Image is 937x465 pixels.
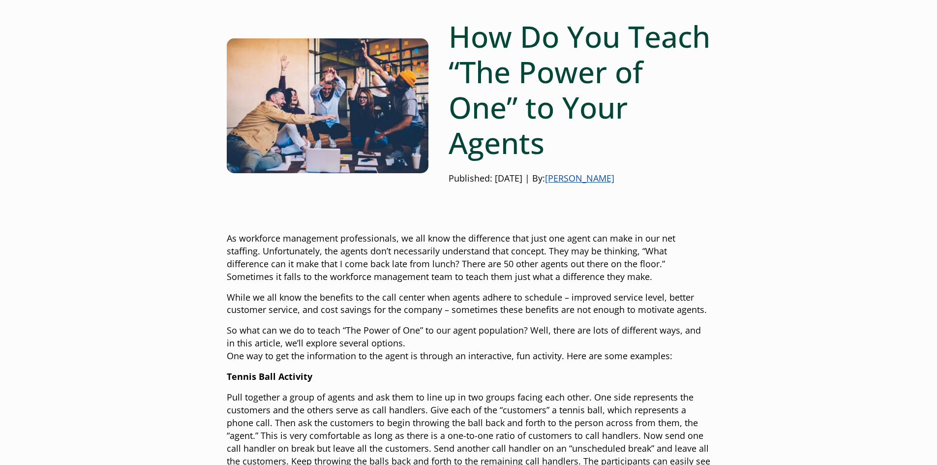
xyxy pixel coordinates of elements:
[545,172,614,184] a: [PERSON_NAME]
[449,172,711,185] p: Published: [DATE] | By:
[449,19,711,160] h1: How Do You Teach “The Power of One” to Your Agents
[227,291,711,317] p: While we all know the benefits to the call center when agents adhere to schedule – improved servi...
[227,324,711,363] p: So what can we do to teach “The Power of One” to our agent population? Well, there are lots of di...
[227,371,312,382] strong: Tennis Ball Activity
[227,232,711,283] p: As workforce management professionals, we all know the difference that just one agent can make in...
